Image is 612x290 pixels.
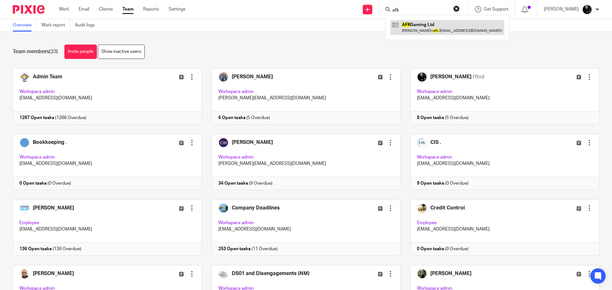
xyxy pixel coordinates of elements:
img: Headshots%20accounting4everything_Poppy%20Jakes%20Photography-2203.jpg [582,4,592,15]
a: Work report [41,19,70,32]
span: Get Support [484,7,508,11]
a: Audit logs [75,19,99,32]
a: Settings [169,6,186,12]
a: Overview [13,19,37,32]
a: Team [122,6,134,12]
img: Pixie [13,5,45,14]
input: Search [392,8,449,13]
a: Show inactive users [98,45,145,59]
button: Clear [453,5,460,12]
a: Clients [99,6,113,12]
span: (23) [49,49,58,54]
a: Work [59,6,69,12]
a: Email [79,6,89,12]
h1: Team members [13,48,58,55]
a: Invite people [64,45,97,59]
a: Reports [143,6,159,12]
p: [PERSON_NAME] [544,6,579,12]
